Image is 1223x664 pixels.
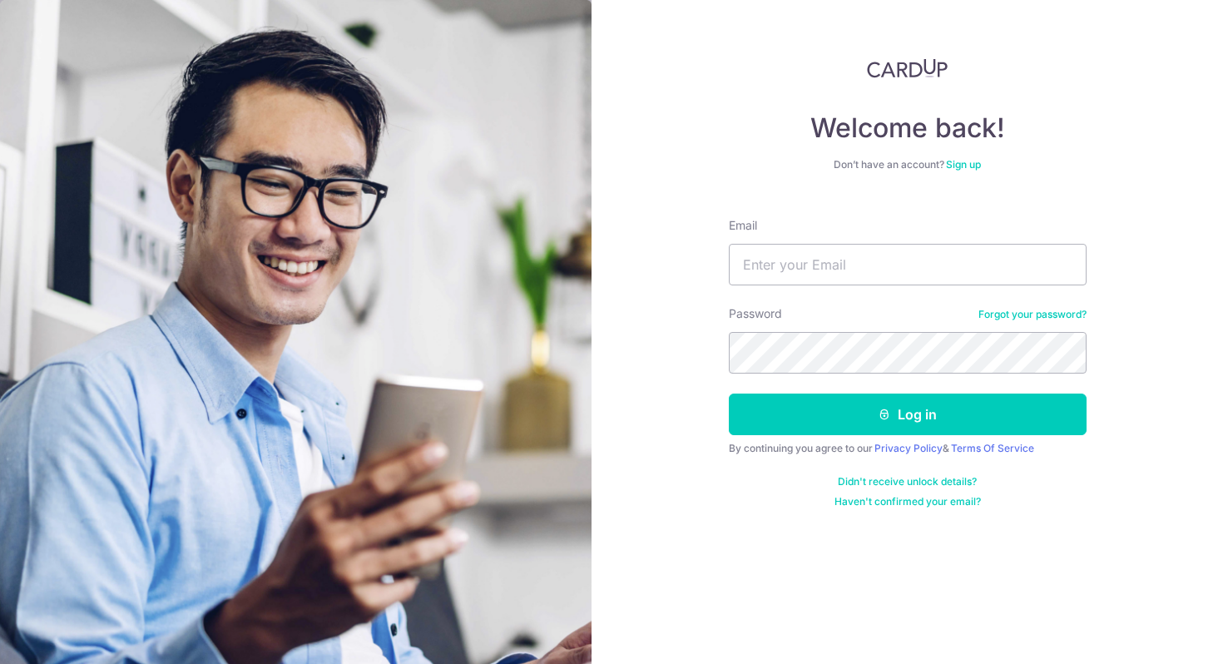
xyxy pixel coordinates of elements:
[834,495,981,508] a: Haven't confirmed your email?
[729,394,1087,435] button: Log in
[729,217,757,234] label: Email
[729,244,1087,285] input: Enter your Email
[946,158,981,171] a: Sign up
[838,475,977,488] a: Didn't receive unlock details?
[951,442,1034,454] a: Terms Of Service
[729,305,782,322] label: Password
[978,308,1087,321] a: Forgot your password?
[874,442,943,454] a: Privacy Policy
[867,58,948,78] img: CardUp Logo
[729,158,1087,171] div: Don’t have an account?
[729,111,1087,145] h4: Welcome back!
[729,442,1087,455] div: By continuing you agree to our &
